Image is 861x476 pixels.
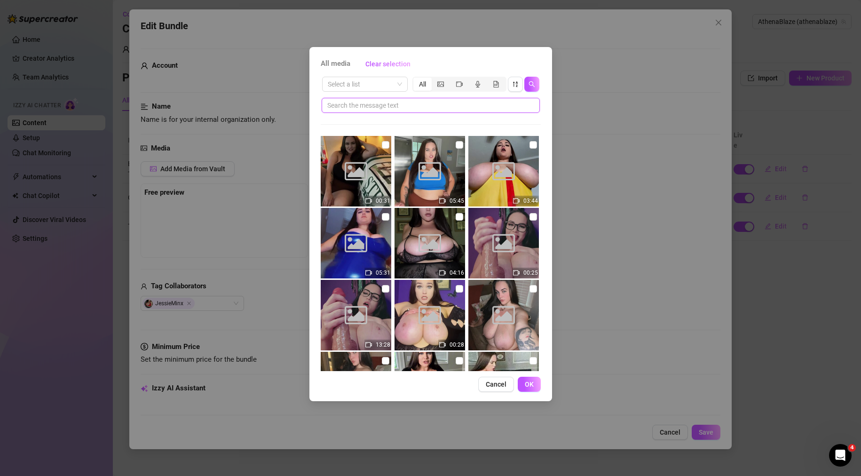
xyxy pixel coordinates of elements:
[358,56,418,71] button: Clear selection
[437,81,444,87] span: picture
[365,341,372,348] span: video-camera
[376,341,390,348] span: 13:28
[456,81,463,87] span: video-camera
[439,270,446,276] span: video-camera
[523,270,538,276] span: 00:25
[523,198,538,204] span: 03:44
[439,198,446,204] span: video-camera
[829,444,852,467] iframe: Intercom live chat
[513,198,520,204] span: video-camera
[848,444,856,452] span: 4
[518,377,541,392] button: OK
[327,100,527,111] input: Search the message text
[450,341,464,348] span: 00:28
[412,77,506,92] div: segmented control
[365,198,372,204] span: video-camera
[529,81,535,87] span: search
[486,381,506,388] span: Cancel
[478,377,514,392] button: Cancel
[321,58,350,70] span: All media
[450,198,464,204] span: 05:45
[450,270,464,276] span: 04:16
[376,198,390,204] span: 00:31
[493,81,499,87] span: file-gif
[365,60,411,68] span: Clear selection
[508,77,523,92] button: sort-descending
[413,78,432,91] div: All
[512,81,519,87] span: sort-descending
[525,381,534,388] span: OK
[439,341,446,348] span: video-camera
[365,270,372,276] span: video-camera
[513,270,520,276] span: video-camera
[376,270,390,276] span: 05:31
[474,81,481,87] span: audio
